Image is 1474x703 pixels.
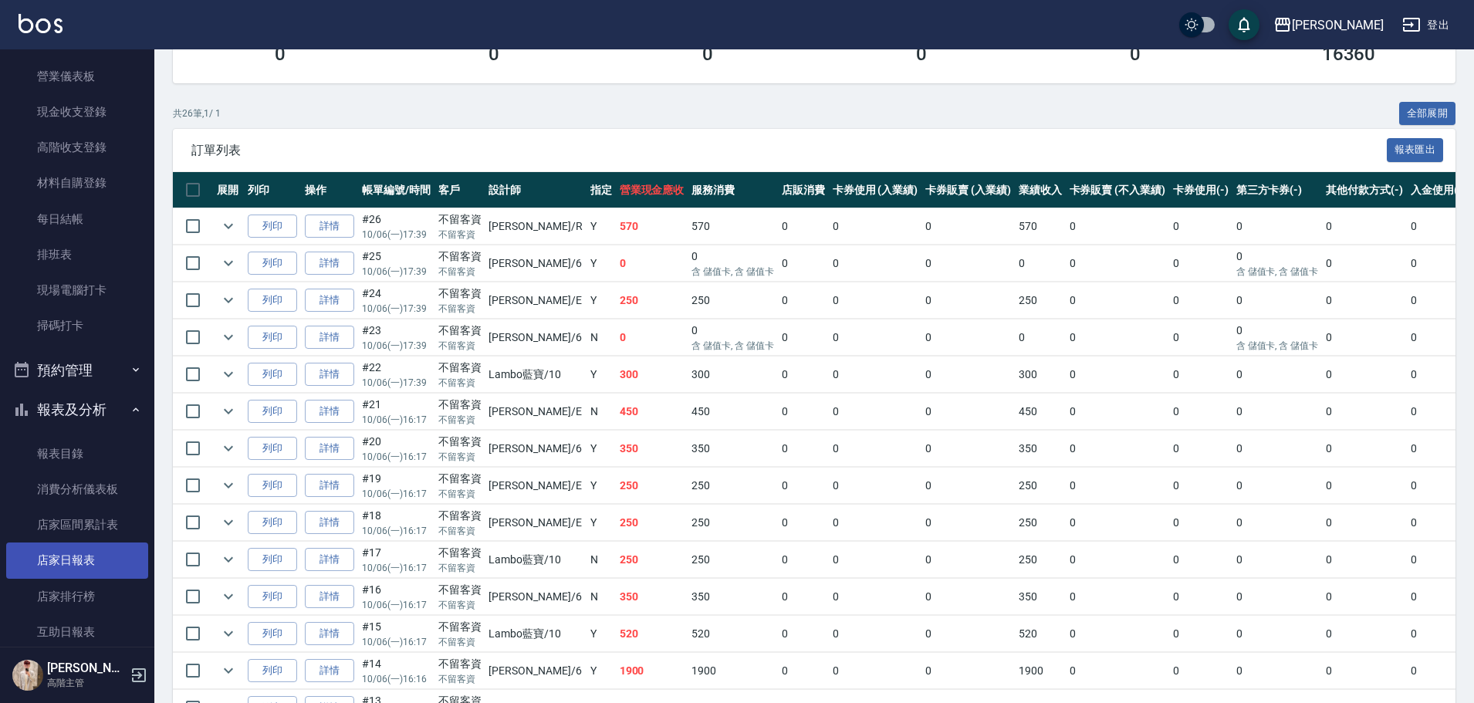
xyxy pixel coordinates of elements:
td: 0 [1322,431,1407,467]
button: 預約管理 [6,350,148,390]
td: 0 [1066,542,1169,578]
td: 0 [1407,357,1470,393]
td: 250 [616,282,688,319]
td: 0 [829,431,922,467]
a: 互助日報表 [6,614,148,650]
td: 0 [778,245,829,282]
a: 現金收支登錄 [6,94,148,130]
th: 指定 [587,172,616,208]
td: 0 [829,542,922,578]
td: #24 [358,282,434,319]
td: 0 [1169,542,1232,578]
button: 列印 [248,326,297,350]
p: 10/06 (一) 17:39 [362,339,431,353]
img: Person [12,660,43,691]
td: Y [587,505,616,541]
td: Lambo藍寶 /10 [485,357,586,393]
td: 0 [778,357,829,393]
button: expand row [217,326,240,349]
td: 0 [778,282,829,319]
td: 0 [921,319,1015,356]
td: 0 [921,208,1015,245]
td: #21 [358,394,434,430]
td: 0 [1232,357,1323,393]
th: 服務消費 [688,172,778,208]
td: 570 [616,208,688,245]
td: 0 [1169,394,1232,430]
div: 不留客資 [438,619,482,635]
button: expand row [217,363,240,386]
button: expand row [217,585,240,608]
td: 0 [1322,616,1407,652]
p: 10/06 (一) 16:17 [362,413,431,427]
td: 0 [921,505,1015,541]
p: 高階主管 [47,676,126,690]
td: 0 [616,319,688,356]
td: 0 [1232,616,1323,652]
p: 不留客資 [438,413,482,427]
button: 列印 [248,400,297,424]
td: 0 [1066,282,1169,319]
td: 0 [1407,394,1470,430]
td: 0 [688,319,778,356]
button: 列印 [248,659,297,683]
th: 業績收入 [1015,172,1066,208]
td: 0 [1169,282,1232,319]
td: 0 [1169,208,1232,245]
td: 450 [688,394,778,430]
td: 0 [1232,579,1323,615]
td: 0 [1322,357,1407,393]
td: 250 [1015,468,1066,504]
td: 0 [1322,282,1407,319]
td: [PERSON_NAME] /6 [485,431,586,467]
button: expand row [217,511,240,534]
td: 0 [1322,394,1407,430]
td: 0 [1066,431,1169,467]
button: 登出 [1396,11,1455,39]
th: 第三方卡券(-) [1232,172,1323,208]
td: 0 [1407,282,1470,319]
th: 客戶 [434,172,485,208]
h3: 0 [1130,43,1141,65]
button: save [1229,9,1259,40]
button: [PERSON_NAME] [1267,9,1390,41]
a: 詳情 [305,622,354,646]
td: 0 [778,394,829,430]
div: 不留客資 [438,545,482,561]
button: expand row [217,289,240,312]
td: #16 [358,579,434,615]
td: [PERSON_NAME] /6 [485,579,586,615]
p: 含 儲值卡, 含 儲值卡 [1236,265,1319,279]
td: 0 [1232,468,1323,504]
p: 含 儲值卡, 含 儲值卡 [691,265,774,279]
td: 0 [1232,394,1323,430]
th: 操作 [301,172,358,208]
td: 250 [688,282,778,319]
h3: 0 [916,43,927,65]
td: 250 [1015,505,1066,541]
td: 0 [1169,357,1232,393]
th: 卡券販賣 (不入業績) [1066,172,1169,208]
td: 0 [1066,319,1169,356]
td: 520 [1015,616,1066,652]
div: 不留客資 [438,434,482,450]
td: 0 [688,245,778,282]
a: 詳情 [305,363,354,387]
td: [PERSON_NAME] /E [485,394,586,430]
td: Y [587,431,616,467]
td: 350 [688,579,778,615]
p: 不留客資 [438,487,482,501]
h3: 0 [275,43,286,65]
a: 報表匯出 [1387,142,1444,157]
span: 訂單列表 [191,143,1387,158]
td: 0 [1322,542,1407,578]
div: 不留客資 [438,248,482,265]
td: 0 [829,282,922,319]
button: expand row [217,252,240,275]
td: 0 [1322,245,1407,282]
p: 不留客資 [438,598,482,612]
a: 詳情 [305,548,354,572]
p: 10/06 (一) 17:39 [362,302,431,316]
td: [PERSON_NAME] /6 [485,319,586,356]
button: expand row [217,659,240,682]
